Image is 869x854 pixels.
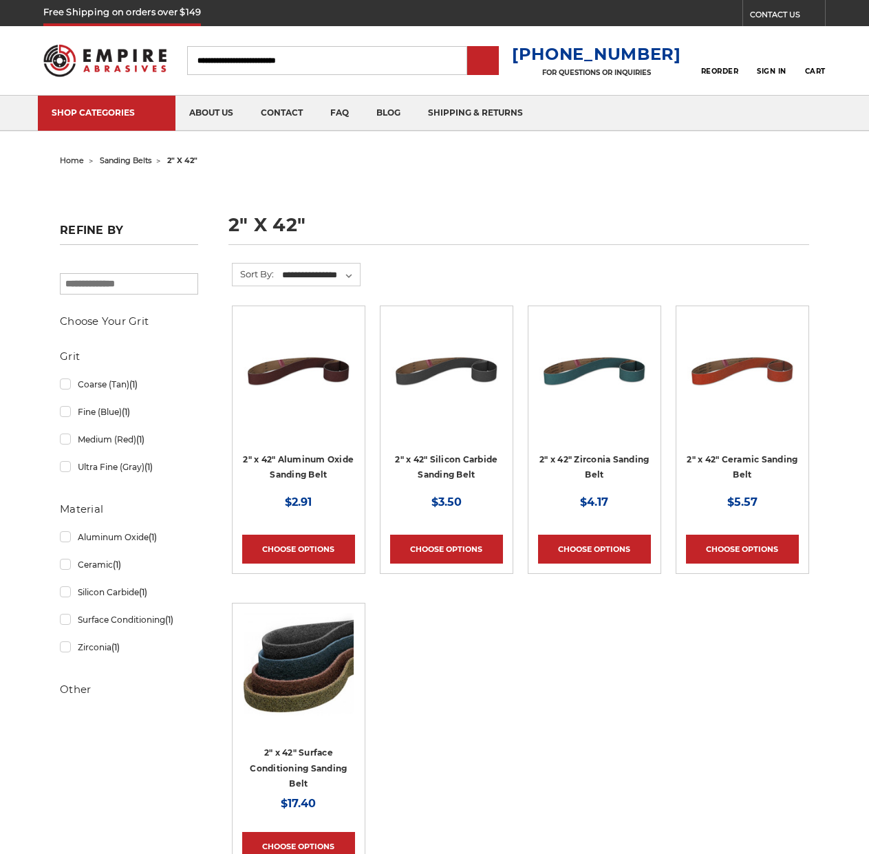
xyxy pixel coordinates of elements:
h5: Material [60,501,198,517]
a: Silicon Carbide(1) [60,580,198,604]
a: Coarse (Tan)(1) [60,372,198,396]
a: 2" x 42" Ceramic Sanding Belt [687,454,797,480]
img: 2" x 42" Sanding Belt - Zirconia [539,316,650,426]
a: 2" x 42" Sanding Belt - Ceramic [686,316,799,429]
span: Reorder [701,67,739,76]
span: Sign In [757,67,786,76]
a: 2" x 42" Sanding Belt - Zirconia [538,316,651,429]
a: 2" x 42" Zirconia Sanding Belt [539,454,649,480]
h5: Grit [60,348,198,365]
span: $2.91 [285,495,312,509]
img: 2" x 42" Sanding Belt - Ceramic [687,316,797,426]
span: (1) [144,462,153,472]
span: (1) [139,587,147,597]
a: [PHONE_NUMBER] [512,44,681,64]
span: (1) [129,379,138,389]
a: Choose Options [242,535,355,564]
a: shipping & returns [414,96,537,131]
h5: Choose Your Grit [60,313,198,330]
a: 2" x 42" Aluminum Oxide Sanding Belt [243,454,354,480]
h1: 2" x 42" [228,215,809,245]
span: (1) [165,615,173,625]
span: $17.40 [281,797,316,810]
a: Choose Options [538,535,651,564]
p: FOR QUESTIONS OR INQUIRIES [512,68,681,77]
span: $5.57 [727,495,758,509]
span: Cart [805,67,826,76]
a: CONTACT US [750,7,825,26]
input: Submit [469,47,497,75]
span: (1) [113,559,121,570]
a: Choose Options [390,535,503,564]
span: (1) [111,642,120,652]
a: Fine (Blue)(1) [60,400,198,424]
span: (1) [136,434,144,445]
a: 2"x42" Surface Conditioning Sanding Belts [242,613,355,726]
a: Surface Conditioning(1) [60,608,198,632]
a: Medium (Red)(1) [60,427,198,451]
img: Empire Abrasives [43,36,167,85]
div: SHOP CATEGORIES [52,107,162,118]
span: $4.17 [580,495,608,509]
a: faq [317,96,363,131]
a: 2" x 42" Silicon Carbide Sanding Belt [395,454,497,480]
a: sanding belts [100,156,151,165]
a: blog [363,96,414,131]
span: (1) [149,532,157,542]
a: Cart [805,45,826,76]
span: (1) [122,407,130,417]
span: 2" x 42" [167,156,197,165]
img: 2"x42" Surface Conditioning Sanding Belts [244,613,354,723]
img: 2" x 42" Silicon Carbide File Belt [391,316,502,426]
a: Choose Options [686,535,799,564]
h5: Refine by [60,224,198,245]
span: $3.50 [431,495,462,509]
select: Sort By: [280,265,360,286]
a: about us [175,96,247,131]
a: 2" x 42" Surface Conditioning Sanding Belt [250,747,347,789]
a: Aluminum Oxide(1) [60,525,198,549]
a: Ceramic(1) [60,553,198,577]
a: 2" x 42" Silicon Carbide File Belt [390,316,503,429]
a: Reorder [701,45,739,75]
h5: Other [60,681,198,698]
a: Ultra Fine (Gray)(1) [60,455,198,479]
a: home [60,156,84,165]
a: contact [247,96,317,131]
label: Sort By: [233,264,274,284]
a: 2" x 42" Sanding Belt - Aluminum Oxide [242,316,355,429]
img: 2" x 42" Sanding Belt - Aluminum Oxide [244,316,354,426]
a: Zirconia(1) [60,635,198,659]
